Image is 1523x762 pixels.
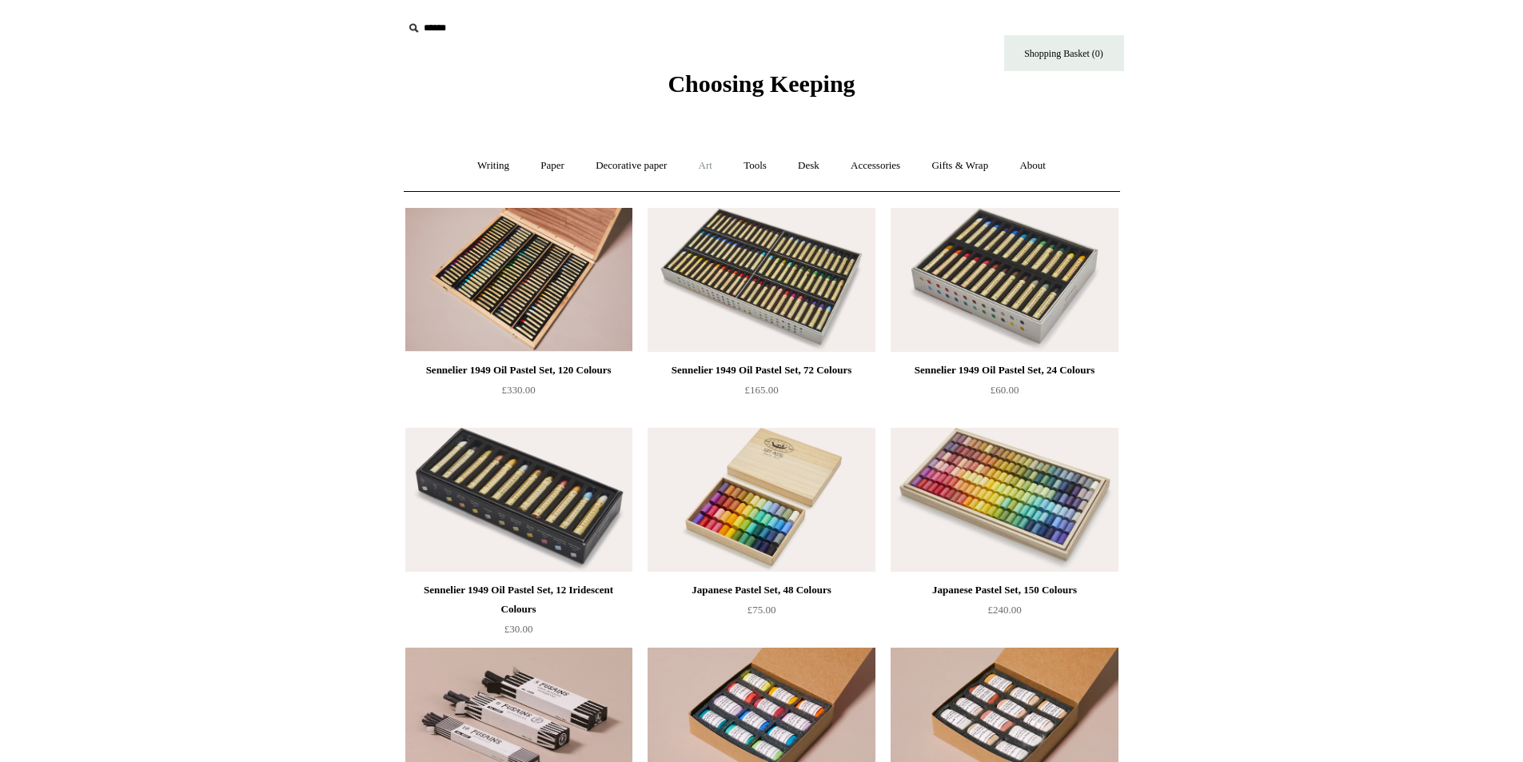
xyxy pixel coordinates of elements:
a: Sennelier 1949 Oil Pastel Set, 24 Colours Sennelier 1949 Oil Pastel Set, 24 Colours [891,208,1118,352]
img: Sennelier 1949 Oil Pastel Set, 72 Colours [648,208,875,352]
img: Japanese Pastel Set, 150 Colours [891,428,1118,572]
a: Decorative paper [581,145,681,187]
a: Japanese Pastel Set, 48 Colours Japanese Pastel Set, 48 Colours [648,428,875,572]
a: Paper [526,145,579,187]
span: £60.00 [991,384,1019,396]
a: Sennelier 1949 Oil Pastel Set, 120 Colours £330.00 [405,361,632,426]
a: Japanese Pastel Set, 150 Colours Japanese Pastel Set, 150 Colours [891,428,1118,572]
a: About [1005,145,1060,187]
a: Sennelier 1949 Oil Pastel Set, 72 Colours Sennelier 1949 Oil Pastel Set, 72 Colours [648,208,875,352]
a: Sennelier 1949 Oil Pastel Set, 120 Colours Sennelier 1949 Oil Pastel Set, 120 Colours [405,208,632,352]
a: Choosing Keeping [668,83,855,94]
span: £30.00 [504,623,533,635]
a: Writing [463,145,524,187]
a: Accessories [836,145,915,187]
a: Sennelier 1949 Oil Pastel Set, 12 Iridescent Colours £30.00 [405,580,632,646]
span: £75.00 [748,604,776,616]
a: Art [684,145,727,187]
a: Sennelier 1949 Oil Pastel Set, 24 Colours £60.00 [891,361,1118,426]
a: Desk [783,145,834,187]
a: Shopping Basket (0) [1004,35,1124,71]
div: Sennelier 1949 Oil Pastel Set, 72 Colours [652,361,871,380]
a: Sennelier 1949 Oil Pastel Set, 12 Iridescent Colours Sennelier 1949 Oil Pastel Set, 12 Iridescent... [405,428,632,572]
img: Sennelier 1949 Oil Pastel Set, 12 Iridescent Colours [405,428,632,572]
a: Gifts & Wrap [917,145,1003,187]
span: £240.00 [987,604,1021,616]
div: Sennelier 1949 Oil Pastel Set, 12 Iridescent Colours [409,580,628,619]
span: £165.00 [744,384,778,396]
img: Sennelier 1949 Oil Pastel Set, 24 Colours [891,208,1118,352]
a: Tools [729,145,781,187]
img: Japanese Pastel Set, 48 Colours [648,428,875,572]
a: Japanese Pastel Set, 150 Colours £240.00 [891,580,1118,646]
div: Sennelier 1949 Oil Pastel Set, 24 Colours [895,361,1114,380]
a: Japanese Pastel Set, 48 Colours £75.00 [648,580,875,646]
div: Japanese Pastel Set, 150 Colours [895,580,1114,600]
a: Sennelier 1949 Oil Pastel Set, 72 Colours £165.00 [648,361,875,426]
span: £330.00 [501,384,535,396]
div: Sennelier 1949 Oil Pastel Set, 120 Colours [409,361,628,380]
span: Choosing Keeping [668,70,855,97]
img: Sennelier 1949 Oil Pastel Set, 120 Colours [405,208,632,352]
div: Japanese Pastel Set, 48 Colours [652,580,871,600]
